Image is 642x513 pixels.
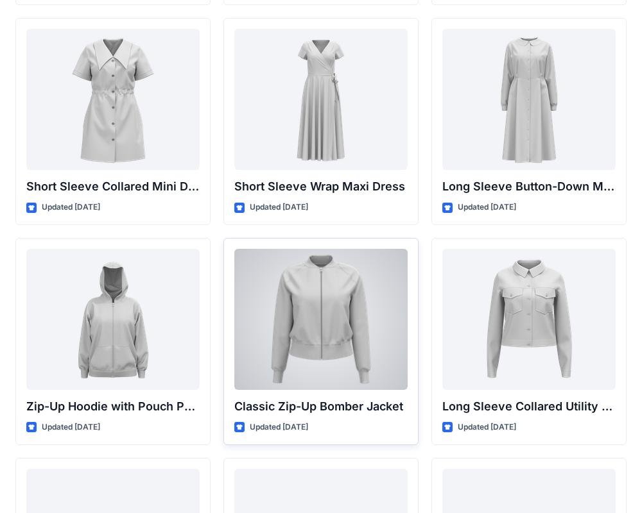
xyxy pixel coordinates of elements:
[42,201,100,214] p: Updated [DATE]
[458,201,516,214] p: Updated [DATE]
[442,398,616,416] p: Long Sleeve Collared Utility Jacket
[250,201,308,214] p: Updated [DATE]
[234,29,408,170] a: Short Sleeve Wrap Maxi Dress
[458,421,516,434] p: Updated [DATE]
[442,178,616,196] p: Long Sleeve Button-Down Midi Dress
[26,249,200,390] a: Zip-Up Hoodie with Pouch Pockets
[234,249,408,390] a: Classic Zip-Up Bomber Jacket
[26,29,200,170] a: Short Sleeve Collared Mini Dress with Drawstring Waist
[442,29,616,170] a: Long Sleeve Button-Down Midi Dress
[442,249,616,390] a: Long Sleeve Collared Utility Jacket
[26,178,200,196] p: Short Sleeve Collared Mini Dress with Drawstring Waist
[26,398,200,416] p: Zip-Up Hoodie with Pouch Pockets
[42,421,100,434] p: Updated [DATE]
[250,421,308,434] p: Updated [DATE]
[234,398,408,416] p: Classic Zip-Up Bomber Jacket
[234,178,408,196] p: Short Sleeve Wrap Maxi Dress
